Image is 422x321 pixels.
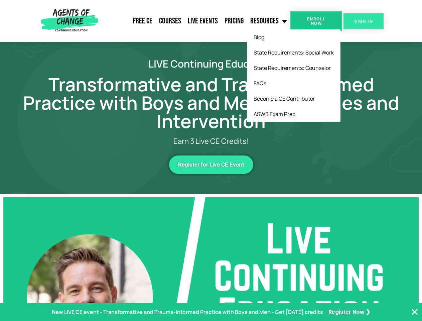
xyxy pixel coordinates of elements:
span: Enroll Now [301,17,331,25]
ul: Resources [247,29,340,122]
a: SIGN IN [343,13,384,29]
a: Pricing [221,13,247,29]
nav: Menu [101,13,290,29]
span: SIGN IN [354,19,373,23]
p: Earn 3 Live CE Credits! [47,137,375,145]
a: Courses [156,13,184,29]
a: State Requirements: Counselor [247,60,340,76]
a: FAQs [247,76,340,91]
a: Become a CE Contributor [247,91,340,106]
h1: Transformative and Trauma-informed Practice with Boys and Men: Strategies and Intervention [21,75,402,130]
a: State Requirements: Social Work [247,45,340,60]
a: Live Events [184,13,221,29]
button: Close Banner [411,308,419,316]
span: Register for Live CE Event [178,162,244,168]
p: New LIVE CE event - Transformative and Trauma-informed Practice with Boys and Men - Get [DATE] cr... [52,307,323,317]
h2: LIVE Continuing Education [21,59,402,69]
a: Resources [247,13,290,29]
a: Register for Live CE Event [169,155,253,174]
a: Register Now ❯ [328,307,370,317]
a: Enroll Now [290,11,342,31]
a: Blog [247,29,340,45]
a: ASWB Exam Prep [247,106,340,122]
a: Free CE [130,13,156,29]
